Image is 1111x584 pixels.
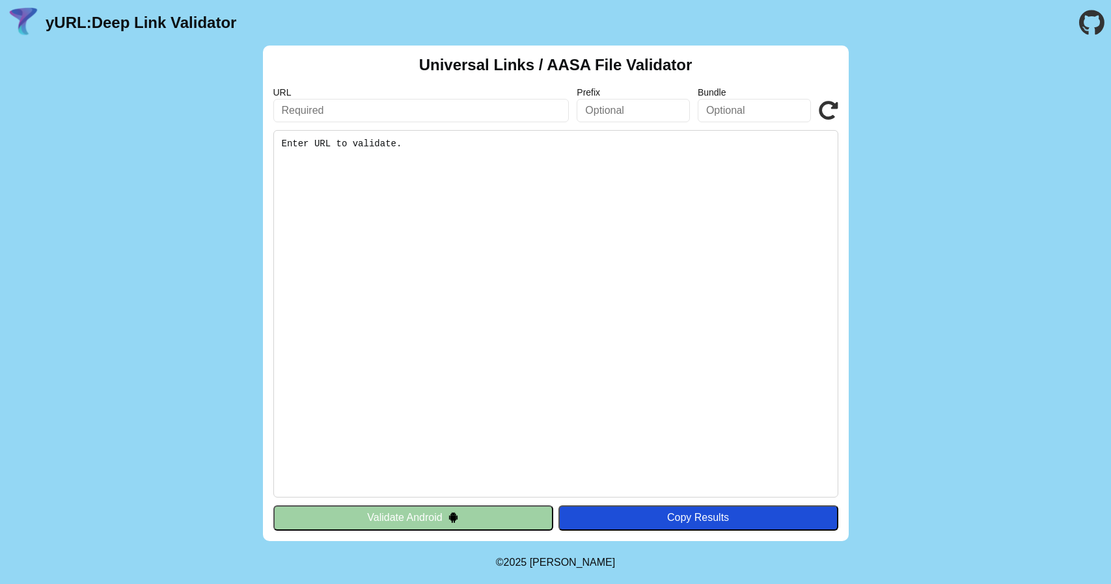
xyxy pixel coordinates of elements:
label: URL [273,87,569,98]
input: Optional [577,99,690,122]
a: yURL:Deep Link Validator [46,14,236,32]
footer: © [496,541,615,584]
h2: Universal Links / AASA File Validator [419,56,693,74]
button: Validate Android [273,505,553,530]
input: Required [273,99,569,122]
button: Copy Results [558,505,838,530]
pre: Enter URL to validate. [273,130,838,498]
input: Optional [698,99,811,122]
label: Bundle [698,87,811,98]
div: Copy Results [565,512,832,524]
a: Michael Ibragimchayev's Personal Site [530,557,616,568]
span: 2025 [504,557,527,568]
img: droidIcon.svg [448,512,459,523]
img: yURL Logo [7,6,40,40]
label: Prefix [577,87,690,98]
